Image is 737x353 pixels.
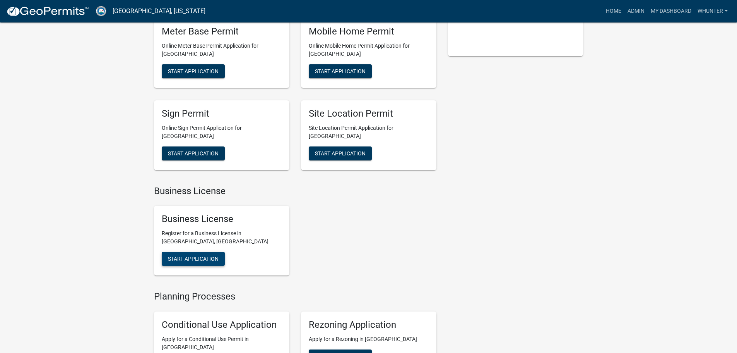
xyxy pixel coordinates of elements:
[154,291,436,302] h4: Planning Processes
[694,4,731,19] a: whunter
[168,256,219,262] span: Start Application
[162,64,225,78] button: Start Application
[168,68,219,74] span: Start Application
[603,4,624,19] a: Home
[309,26,429,37] h5: Mobile Home Permit
[624,4,648,19] a: Admin
[309,42,429,58] p: Online Mobile Home Permit Application for [GEOGRAPHIC_DATA]
[309,64,372,78] button: Start Application
[315,150,366,156] span: Start Application
[95,6,106,16] img: Gilmer County, Georgia
[162,252,225,266] button: Start Application
[162,214,282,225] h5: Business License
[168,150,219,156] span: Start Application
[309,124,429,140] p: Site Location Permit Application for [GEOGRAPHIC_DATA]
[154,186,436,197] h4: Business License
[309,319,429,331] h5: Rezoning Application
[162,26,282,37] h5: Meter Base Permit
[309,108,429,119] h5: Site Location Permit
[162,229,282,246] p: Register for a Business License in [GEOGRAPHIC_DATA], [GEOGRAPHIC_DATA]
[113,5,205,18] a: [GEOGRAPHIC_DATA], [US_STATE]
[162,146,225,160] button: Start Application
[162,42,282,58] p: Online Meter Base Permit Application for [GEOGRAPHIC_DATA]
[309,335,429,343] p: Apply for a Rezoning in [GEOGRAPHIC_DATA]
[162,124,282,140] p: Online Sign Permit Application for [GEOGRAPHIC_DATA]
[162,319,282,331] h5: Conditional Use Application
[162,108,282,119] h5: Sign Permit
[315,68,366,74] span: Start Application
[648,4,694,19] a: My Dashboard
[162,335,282,351] p: Apply for a Conditional Use Permit in [GEOGRAPHIC_DATA]
[309,146,372,160] button: Start Application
